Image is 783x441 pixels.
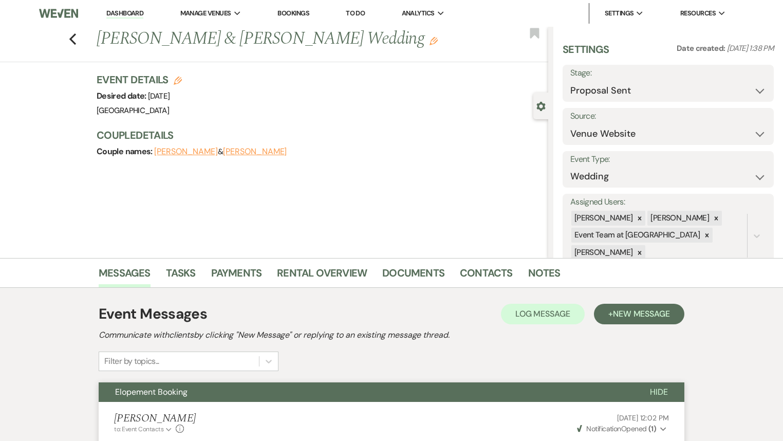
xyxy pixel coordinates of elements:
div: [PERSON_NAME] [647,211,711,226]
a: Tasks [166,265,196,287]
a: Payments [211,265,262,287]
a: Documents [382,265,444,287]
label: Event Type: [570,152,766,167]
label: Stage: [570,66,766,81]
h3: Settings [563,42,609,65]
a: To Do [346,9,365,17]
h1: [PERSON_NAME] & [PERSON_NAME] Wedding [97,27,454,51]
button: Hide [633,382,684,402]
span: Date created: [677,43,727,53]
button: [PERSON_NAME] [223,148,287,156]
strong: ( 1 ) [648,424,656,433]
span: [DATE] 1:38 PM [727,43,774,53]
button: Edit [430,36,438,45]
a: Bookings [277,9,309,17]
button: NotificationOpened (1) [575,424,669,434]
h1: Event Messages [99,303,207,325]
a: Notes [528,265,561,287]
button: to: Event Contacts [114,425,173,434]
h2: Communicate with clients by clicking "New Message" or replying to an existing message thread. [99,329,684,341]
div: Event Team at [GEOGRAPHIC_DATA] [571,228,701,243]
div: [PERSON_NAME] [571,211,635,226]
span: [GEOGRAPHIC_DATA] [97,105,169,116]
button: +New Message [594,304,684,324]
span: Elopement Booking [115,387,188,397]
label: Assigned Users: [570,195,766,210]
span: Opened [577,424,656,433]
button: Elopement Booking [99,382,633,402]
img: Weven Logo [39,3,78,24]
span: Resources [680,8,716,19]
a: Rental Overview [277,265,367,287]
label: Source: [570,109,766,124]
div: [PERSON_NAME] [571,245,635,260]
span: Settings [605,8,634,19]
span: Manage Venues [180,8,231,19]
span: Desired date: [97,90,148,101]
span: [DATE] 12:02 PM [617,413,669,422]
span: New Message [613,308,670,319]
a: Messages [99,265,151,287]
h3: Couple Details [97,128,538,142]
span: to: Event Contacts [114,425,163,433]
span: Analytics [402,8,435,19]
a: Dashboard [106,9,143,19]
button: Log Message [501,304,585,324]
a: Contacts [460,265,513,287]
h3: Event Details [97,72,182,87]
span: Hide [650,387,668,397]
button: Close lead details [536,101,546,111]
span: Couple names: [97,146,154,157]
button: [PERSON_NAME] [154,148,218,156]
span: & [154,146,287,157]
span: Log Message [515,308,570,319]
div: Filter by topics... [104,355,159,367]
span: Notification [586,424,621,433]
span: [DATE] [148,91,170,101]
h5: [PERSON_NAME] [114,412,196,425]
